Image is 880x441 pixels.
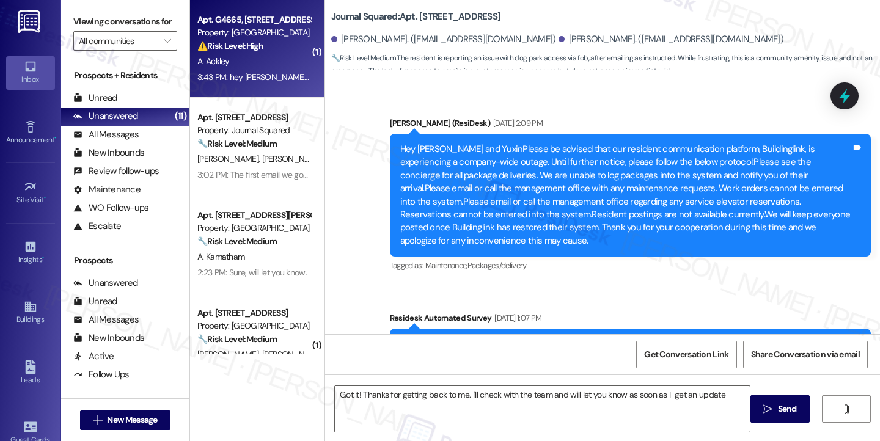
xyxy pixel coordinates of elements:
[197,267,307,278] div: 2:23 PM: Sure, will let you know.
[6,296,55,329] a: Buildings
[644,348,728,361] span: Get Conversation Link
[197,222,310,235] div: Property: [GEOGRAPHIC_DATA]
[425,260,468,271] span: Maintenance ,
[335,386,750,432] textarea: Got it! Thanks for getting back to me. I'll check with the team and will let you know as soon as ...
[331,10,501,23] b: Journal Squared: Apt. [STREET_ADDRESS]
[73,277,138,290] div: Unanswered
[197,153,262,164] span: [PERSON_NAME]
[390,117,871,134] div: [PERSON_NAME] (ResiDesk)
[751,348,860,361] span: Share Conversation via email
[390,312,871,329] div: Residesk Automated Survey
[197,349,262,360] span: [PERSON_NAME]
[73,147,144,159] div: New Inbounds
[6,56,55,89] a: Inbox
[262,153,323,164] span: [PERSON_NAME]
[197,236,277,247] strong: 🔧 Risk Level: Medium
[331,33,556,46] div: [PERSON_NAME]. ([EMAIL_ADDRESS][DOMAIN_NAME])
[61,254,189,267] div: Prospects
[6,177,55,210] a: Site Visit •
[763,404,772,414] i: 
[197,209,310,222] div: Apt. [STREET_ADDRESS][PERSON_NAME]
[490,117,543,129] div: [DATE] 2:09 PM
[197,111,310,124] div: Apt. [STREET_ADDRESS]
[750,395,810,423] button: Send
[331,53,396,63] strong: 🔧 Risk Level: Medium
[164,36,170,46] i: 
[197,26,310,39] div: Property: [GEOGRAPHIC_DATA]
[559,33,783,46] div: [PERSON_NAME]. ([EMAIL_ADDRESS][DOMAIN_NAME])
[73,313,139,326] div: All Messages
[42,253,44,262] span: •
[73,12,177,31] label: Viewing conversations for
[6,236,55,269] a: Insights •
[73,295,117,308] div: Unread
[778,403,797,415] span: Send
[390,257,871,274] div: Tagged as:
[44,194,46,202] span: •
[197,307,310,319] div: Apt. [STREET_ADDRESS]
[73,183,141,196] div: Maintenance
[197,251,244,262] span: A. Kamatham
[197,124,310,137] div: Property: Journal Squared
[107,414,157,426] span: New Message
[262,349,323,360] span: [PERSON_NAME]
[197,13,310,26] div: Apt. G4665, [STREET_ADDRESS][PERSON_NAME]
[18,10,43,33] img: ResiDesk Logo
[197,56,230,67] span: A. Ackley
[197,333,277,344] strong: 🔧 Risk Level: Medium
[6,357,55,390] a: Leads
[172,107,189,126] div: (11)
[73,350,114,363] div: Active
[73,202,148,214] div: WO Follow-ups
[73,110,138,123] div: Unanswered
[73,220,121,233] div: Escalate
[197,40,263,51] strong: ⚠️ Risk Level: High
[743,341,868,368] button: Share Conversation via email
[73,332,144,344] div: New Inbounds
[93,415,102,425] i: 
[400,143,851,247] div: Hey [PERSON_NAME] and YuxinPlease be advised that our resident communication platform, Buildingli...
[468,260,527,271] span: Packages/delivery
[842,404,851,414] i: 
[61,69,189,82] div: Prospects + Residents
[73,368,130,381] div: Follow Ups
[73,92,117,104] div: Unread
[73,128,139,141] div: All Messages
[636,341,736,368] button: Get Conversation Link
[331,52,880,78] span: : The resident is reporting an issue with dog park access via fob, after emailing as instructed. ...
[79,31,158,51] input: All communities
[491,312,541,324] div: [DATE] 1:07 PM
[80,410,170,430] button: New Message
[73,165,159,178] div: Review follow-ups
[197,138,277,149] strong: 🔧 Risk Level: Medium
[197,319,310,332] div: Property: [GEOGRAPHIC_DATA]
[54,134,56,142] span: •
